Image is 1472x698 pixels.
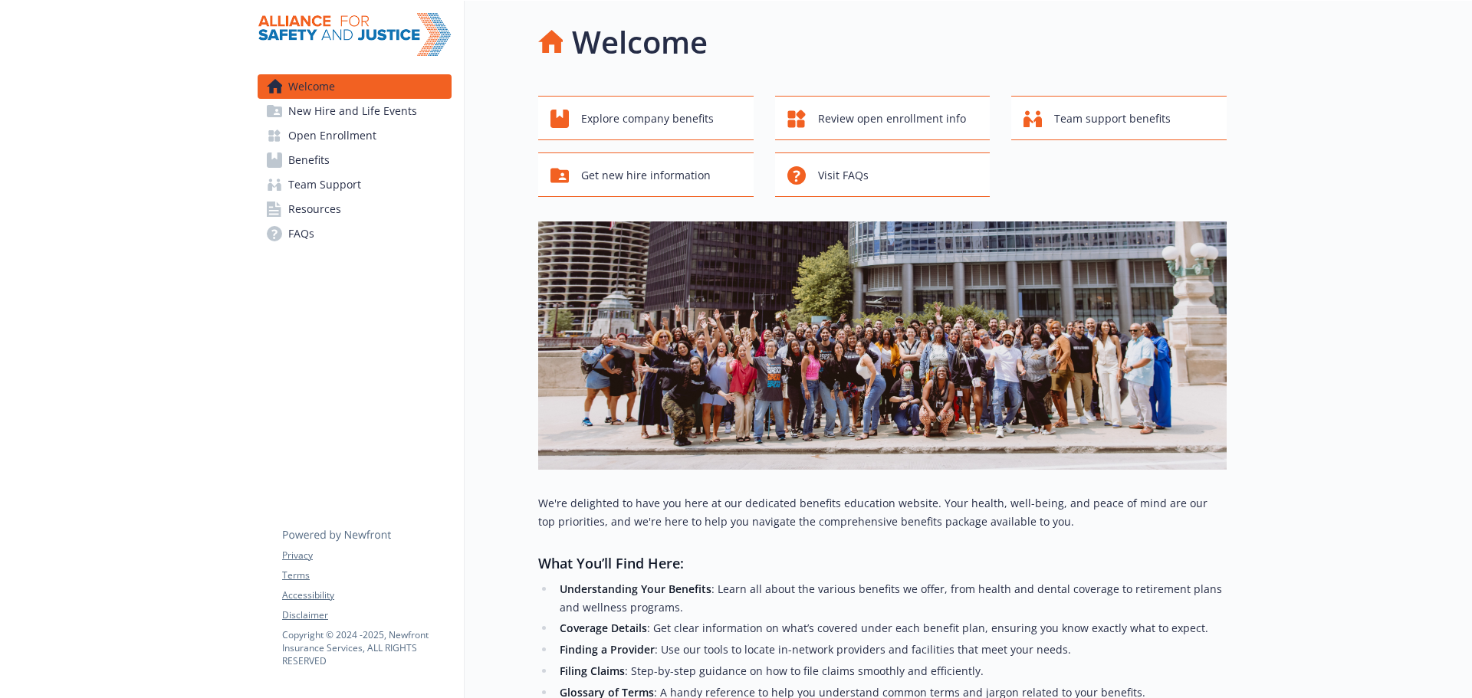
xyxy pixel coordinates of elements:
span: Resources [288,197,341,221]
a: New Hire and Life Events [258,99,452,123]
li: : Use our tools to locate in-network providers and facilities that meet your needs. [555,641,1227,659]
button: Get new hire information [538,152,754,197]
a: Team Support [258,172,452,197]
span: Benefits [288,148,330,172]
li: : Learn all about the various benefits we offer, from health and dental coverage to retirement pl... [555,580,1227,617]
span: Review open enrollment info [818,104,966,133]
span: New Hire and Life Events [288,99,417,123]
a: Accessibility [282,588,451,602]
img: overview page banner [538,221,1227,470]
a: Benefits [258,148,452,172]
li: : Step-by-step guidance on how to file claims smoothly and efficiently. [555,662,1227,680]
a: Resources [258,197,452,221]
a: Disclaimer [282,608,451,622]
a: Terms [282,569,451,582]
span: Explore company benefits [581,104,714,133]
span: FAQs [288,221,314,246]
span: Visit FAQs [818,161,869,190]
a: Welcome [258,74,452,99]
span: Get new hire information [581,161,711,190]
strong: Understanding Your Benefits [560,582,711,596]
button: Team support benefits [1011,96,1227,140]
li: : Get clear information on what’s covered under each benefit plan, ensuring you know exactly what... [555,619,1227,637]
p: We're delighted to have you here at our dedicated benefits education website. Your health, well-b... [538,494,1227,531]
a: FAQs [258,221,452,246]
span: Team Support [288,172,361,197]
button: Explore company benefits [538,96,754,140]
span: Welcome [288,74,335,99]
strong: Coverage Details [560,621,647,635]
strong: Finding a Provider [560,642,655,657]
a: Open Enrollment [258,123,452,148]
a: Privacy [282,549,451,562]
span: Team support benefits [1054,104,1171,133]
span: Open Enrollment [288,123,376,148]
h1: Welcome [572,19,708,65]
strong: Filing Claims [560,664,625,678]
p: Copyright © 2024 - 2025 , Newfront Insurance Services, ALL RIGHTS RESERVED [282,628,451,667]
button: Review open enrollment info [775,96,991,140]
h3: What You’ll Find Here: [538,552,1227,574]
button: Visit FAQs [775,152,991,197]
